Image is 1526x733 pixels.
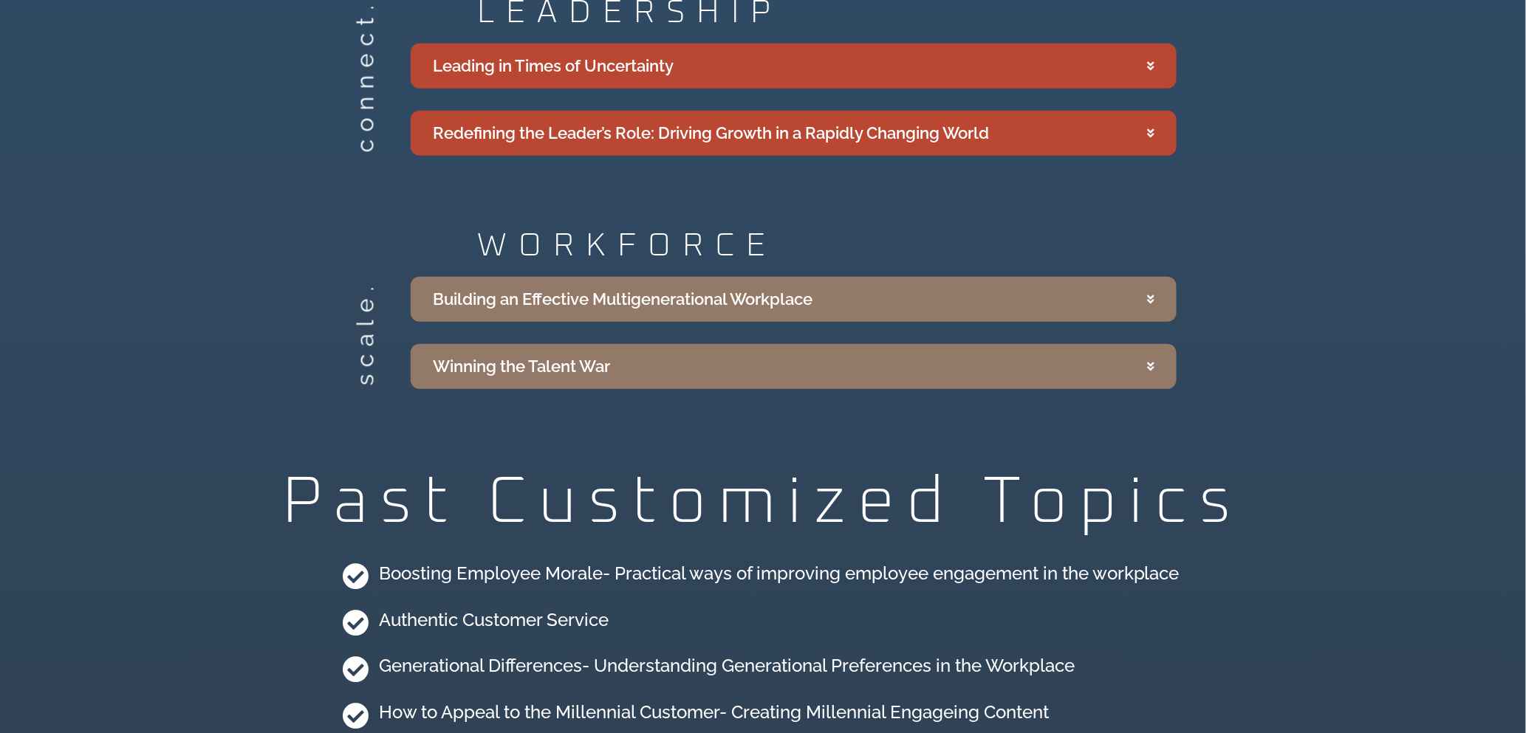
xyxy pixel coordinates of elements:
div: Accordion. Open links with Enter or Space, close with Escape, and navigate with Arrow Keys [411,277,1177,389]
h2: WORKFORCE [477,230,1177,262]
div: Leading in Times of Uncertainty [433,54,674,78]
div: Redefining the Leader’s Role: Driving Growth in a Rapidly Changing World [433,121,989,145]
h4: Authentic Customer Service [379,610,609,631]
h4: Generational Differences- Understanding Generational Preferences in the Workplace [379,655,1075,677]
summary: Redefining the Leader’s Role: Driving Growth in a Rapidly Changing World [411,111,1177,156]
summary: Leading in Times of Uncertainty [411,44,1177,89]
h2: Past Customized Topics [7,470,1519,535]
div: Accordion. Open links with Enter or Space, close with Escape, and navigate with Arrow Keys [411,44,1177,156]
h4: Boosting Employee Morale- Practical ways of improving employee engagement in the workplace [379,563,1180,585]
div: Winning the Talent War [433,354,610,379]
h2: connect. [354,128,377,152]
h2: scale. [354,361,377,385]
div: Building an Effective Multigenerational Workplace [433,287,812,312]
summary: Building an Effective Multigenerational Workplace [411,277,1177,322]
h4: How to Appeal to the Millennial Customer- Creating Millennial Engageing Content [379,702,1049,723]
summary: Winning the Talent War [411,344,1177,389]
